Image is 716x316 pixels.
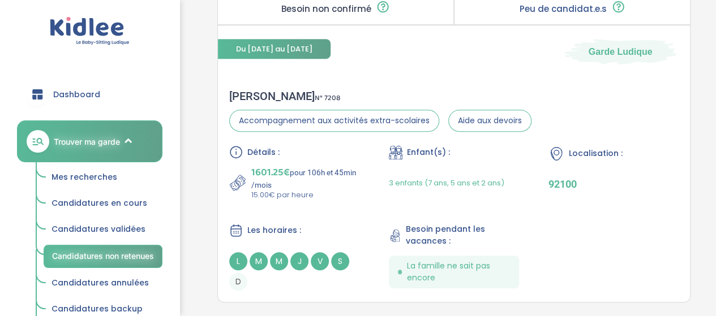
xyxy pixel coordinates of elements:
[218,39,331,59] span: Du [DATE] au [DATE]
[290,252,308,270] span: J
[44,193,162,214] a: Candidatures en cours
[406,223,519,247] span: Besoin pendant les vacances :
[52,223,145,235] span: Candidatures validées
[44,167,162,188] a: Mes recherches
[247,224,301,236] span: Les horaires :
[250,252,268,270] span: M
[229,272,247,291] span: D
[54,136,120,148] span: Trouver ma garde
[52,303,143,314] span: Candidatures backup
[589,45,653,58] span: Garde Ludique
[44,272,162,294] a: Candidatures annulées
[44,219,162,240] a: Candidatures validées
[270,252,288,270] span: M
[406,260,510,284] span: La famille ne sait pas encore
[569,148,623,159] span: Localisation :
[229,89,531,103] div: [PERSON_NAME]
[52,251,154,261] span: Candidatures non retenues
[407,146,450,158] span: Enfant(s) :
[251,189,359,201] p: 15.00€ par heure
[52,171,117,183] span: Mes recherches
[520,5,607,14] p: Peu de candidat.e.s
[331,252,349,270] span: S
[229,110,439,132] span: Accompagnement aux activités extra-scolaires
[50,17,130,46] img: logo.svg
[448,110,531,132] span: Aide aux devoirs
[389,178,504,188] span: 3 enfants (7 ans, 5 ans et 2 ans)
[52,277,149,288] span: Candidatures annulées
[44,245,162,268] a: Candidatures non retenues
[548,178,679,190] p: 92100
[251,165,290,180] span: 1601.25€
[311,252,329,270] span: V
[53,89,100,101] span: Dashboard
[17,74,162,115] a: Dashboard
[281,5,371,14] p: Besoin non confirmé
[247,146,280,158] span: Détails :
[17,120,162,162] a: Trouver ma garde
[315,92,340,104] span: N° 7208
[229,252,247,270] span: L
[251,165,359,189] p: pour 106h et 45min /mois
[52,197,147,209] span: Candidatures en cours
